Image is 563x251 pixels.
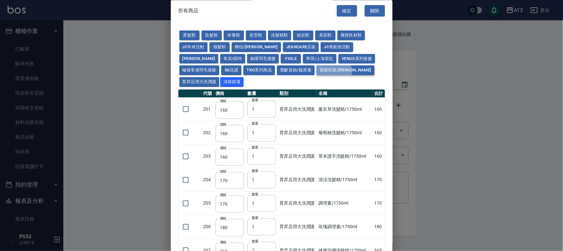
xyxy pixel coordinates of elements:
[252,239,259,244] label: 數量
[278,168,317,192] td: 育昇店用大洗潤護
[252,215,259,220] label: 數量
[278,215,317,239] td: 育昇店用大洗潤護
[373,145,385,168] td: 160
[252,98,259,103] label: 數量
[278,192,317,215] td: 育昇店用大洗潤護
[179,31,200,41] button: 燙髮類
[268,31,291,41] button: 洗髮精類
[220,169,227,174] label: 價格
[281,54,301,64] button: FIOLE
[317,168,373,192] td: 清涼洗髮精/1750ml
[220,99,227,103] label: 價格
[221,66,241,76] button: 5G洗護
[179,42,208,52] button: JC年終活動
[252,145,259,150] label: 數量
[317,145,373,168] td: 草本護手洗髮精/1750ml
[373,168,385,192] td: 170
[321,42,353,52] button: JC母親節活動
[278,89,317,98] th: 類別
[337,31,365,41] button: 雜貨耗材類
[179,77,220,87] button: 育昇店用大洗潤護
[373,215,385,239] td: 180
[317,192,373,215] td: 調理素/1750ml
[277,66,315,76] button: 寶齡富錦/髮原素
[373,89,385,98] th: 合計
[202,145,214,168] td: Z03
[252,192,259,197] label: 數量
[278,145,317,168] td: 育昇店用大洗潤護
[243,66,275,76] button: TKO系列商品
[220,193,227,198] label: 價格
[220,54,245,64] button: 美宙/韻特
[220,240,227,245] label: 價格
[220,146,227,151] label: 價格
[283,42,319,52] button: JeanCare店販
[179,66,220,76] button: 極致零感羽毛接髮
[315,31,336,41] button: 美容類
[246,89,278,98] th: 數量
[293,31,313,41] button: 組合類
[202,192,214,215] td: Z05
[317,98,373,121] td: 薰衣草洗髮精/1750ml
[278,121,317,145] td: 育昇店用大洗潤護
[232,42,281,52] button: 聯信/[PERSON_NAME]
[178,8,199,14] span: 所有商品
[247,54,279,64] button: 銅環羽毛接髮
[278,98,317,121] td: 育昇店用大洗潤護
[252,122,259,126] label: 數量
[373,192,385,215] td: 170
[202,168,214,192] td: Z04
[337,5,357,17] button: 確定
[224,31,244,41] button: 保養類
[252,168,259,173] label: 數量
[317,89,373,98] th: 名稱
[220,216,227,221] label: 價格
[373,121,385,145] td: 160
[338,54,375,64] button: Venus系列接髮
[202,31,222,41] button: 染髮類
[214,89,246,98] th: 價格
[220,77,244,87] button: 清除篩選
[317,121,373,145] td: 葡萄柚洗髮精/1750ml
[179,54,219,64] button: [PERSON_NAME]
[220,122,227,127] label: 價格
[209,42,230,52] button: 假髮類
[317,215,373,239] td: 玫瑰調理素/1750ml
[373,98,385,121] td: 160
[202,89,214,98] th: 代號
[303,54,336,64] button: 華田/上海望志
[202,121,214,145] td: Z02
[317,66,374,76] button: 普羅旺斯/[PERSON_NAME]
[202,98,214,121] td: Z01
[246,31,266,41] button: 造型類
[202,215,214,239] td: Z06
[365,5,385,17] button: 關閉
